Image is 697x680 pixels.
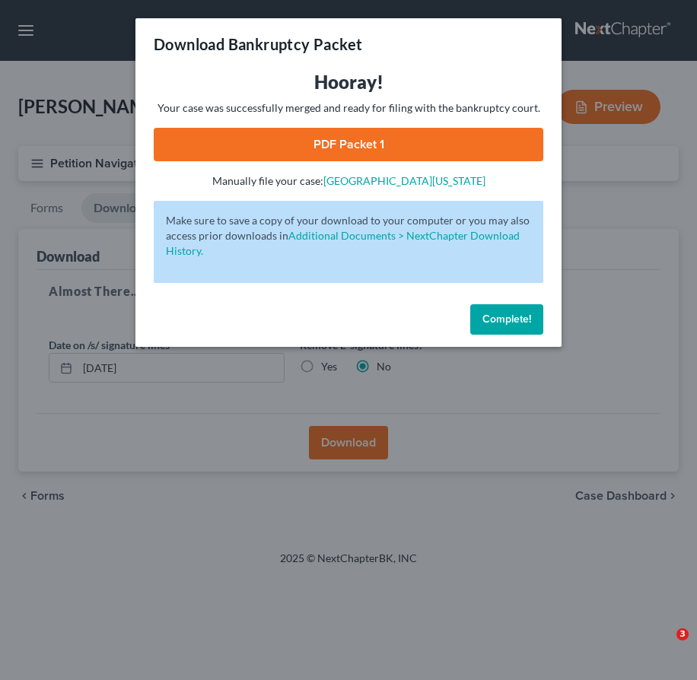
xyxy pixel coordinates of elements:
[154,70,543,94] h3: Hooray!
[323,174,485,187] a: [GEOGRAPHIC_DATA][US_STATE]
[154,173,543,189] p: Manually file your case:
[676,628,689,640] span: 3
[154,100,543,116] p: Your case was successfully merged and ready for filing with the bankruptcy court.
[154,33,362,55] h3: Download Bankruptcy Packet
[482,313,531,326] span: Complete!
[470,304,543,335] button: Complete!
[645,628,682,665] iframe: Intercom live chat
[154,128,543,161] a: PDF Packet 1
[166,229,520,257] a: Additional Documents > NextChapter Download History.
[166,213,531,259] p: Make sure to save a copy of your download to your computer or you may also access prior downloads in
